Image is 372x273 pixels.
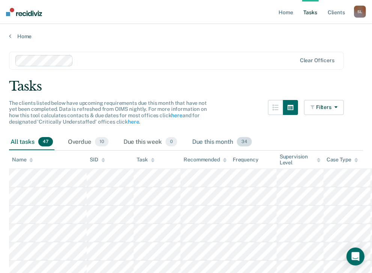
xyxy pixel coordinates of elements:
[90,157,105,163] div: SID
[304,100,344,115] button: Filters
[9,134,54,151] div: All tasks47
[184,157,226,163] div: Recommended
[354,6,366,18] div: S L
[300,57,334,64] div: Clear officers
[9,79,363,94] div: Tasks
[9,33,363,40] a: Home
[166,137,177,147] span: 0
[128,119,139,125] a: here
[95,137,108,147] span: 10
[122,134,179,151] div: Due this week0
[6,8,42,16] img: Recidiviz
[171,112,182,118] a: here
[237,137,252,147] span: 34
[38,137,53,147] span: 47
[9,100,207,125] span: The clients listed below have upcoming requirements due this month that have not yet been complet...
[354,6,366,18] button: SL
[137,157,154,163] div: Task
[346,248,364,266] div: Open Intercom Messenger
[191,134,253,151] div: Due this month34
[327,157,358,163] div: Case Type
[233,157,259,163] div: Frequency
[12,157,33,163] div: Name
[280,154,321,166] div: Supervision Level
[66,134,110,151] div: Overdue10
